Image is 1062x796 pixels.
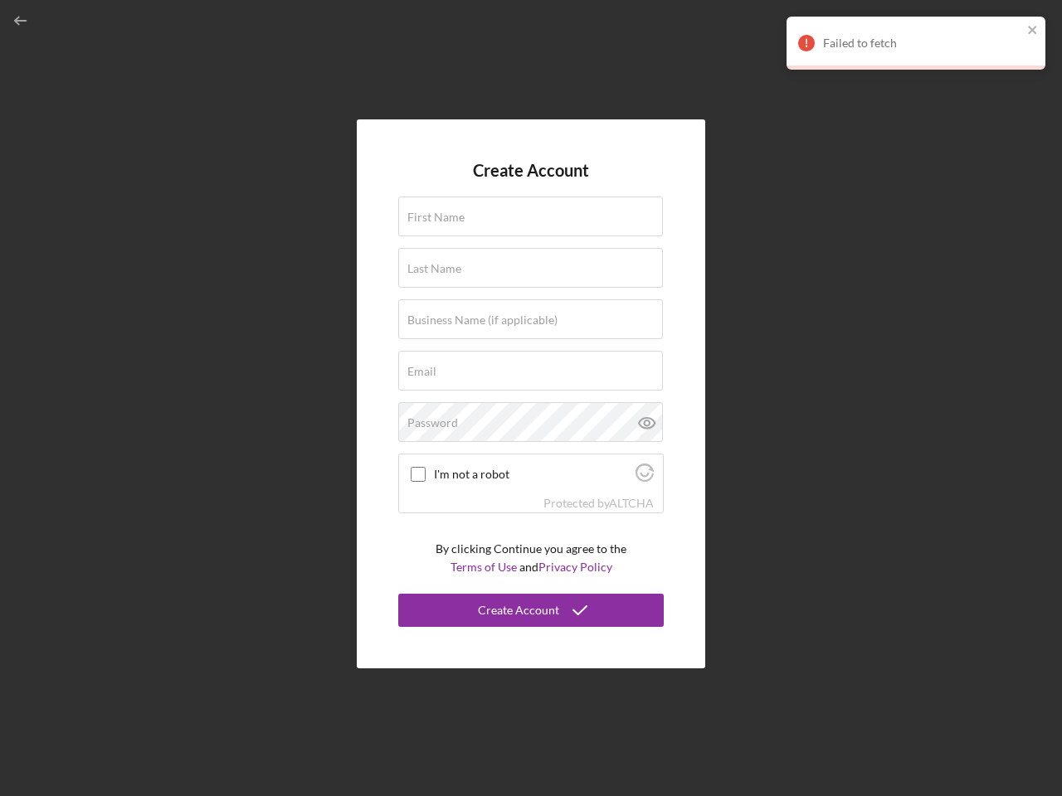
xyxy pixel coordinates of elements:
label: Email [407,365,436,378]
div: Failed to fetch [823,36,1022,50]
div: Create Account [478,594,559,627]
a: Visit Altcha.org [636,470,654,484]
div: Protected by [543,497,654,510]
a: Visit Altcha.org [609,496,654,510]
a: Terms of Use [451,560,517,574]
label: Business Name (if applicable) [407,313,558,327]
label: Last Name [407,262,461,275]
label: I'm not a robot [434,468,631,481]
p: By clicking Continue you agree to the and [436,540,626,577]
h4: Create Account [473,161,589,180]
label: First Name [407,211,465,224]
button: Create Account [398,594,664,627]
label: Password [407,416,458,430]
a: Privacy Policy [538,560,612,574]
button: close [1027,23,1039,39]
